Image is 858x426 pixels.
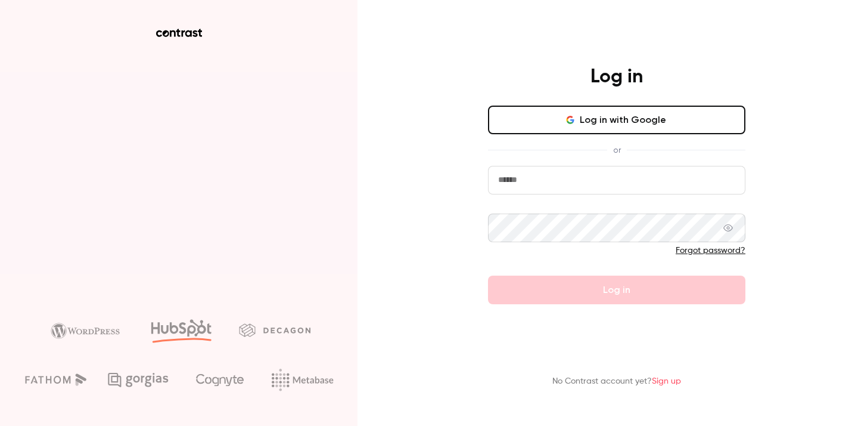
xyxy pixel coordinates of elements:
img: decagon [239,323,310,337]
p: No Contrast account yet? [552,375,681,388]
a: Sign up [652,377,681,385]
span: or [607,144,627,156]
a: Forgot password? [676,246,745,255]
h4: Log in [590,65,643,89]
button: Log in with Google [488,106,745,134]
